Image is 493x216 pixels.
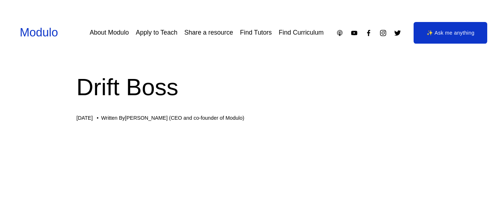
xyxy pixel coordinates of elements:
[125,115,244,121] a: [PERSON_NAME] (CEO and co-founder of Modulo)
[77,71,417,103] h1: Drift Boss
[394,29,401,37] a: Twitter
[101,115,244,121] div: Written By
[240,26,272,39] a: Find Tutors
[336,29,344,37] a: Apple Podcasts
[379,29,387,37] a: Instagram
[184,26,233,39] a: Share a resource
[136,26,177,39] a: Apply to Teach
[350,29,358,37] a: YouTube
[279,26,323,39] a: Find Curriculum
[365,29,372,37] a: Facebook
[77,115,93,121] span: [DATE]
[90,26,129,39] a: About Modulo
[20,26,58,39] a: Modulo
[414,22,487,44] a: ✨ Ask me anything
